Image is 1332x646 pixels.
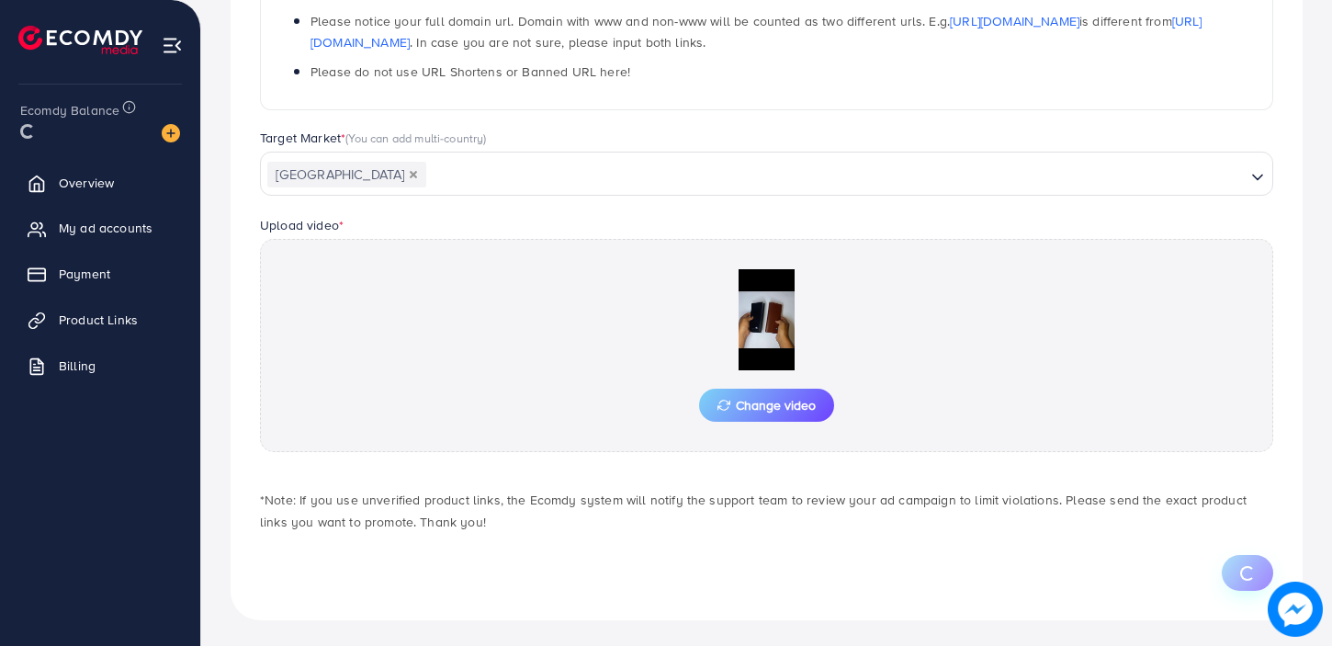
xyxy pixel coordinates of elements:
img: image [1268,582,1323,637]
img: image [162,124,180,142]
span: Please notice your full domain url. Domain with www and non-www will be counted as two different ... [310,12,1202,51]
span: My ad accounts [59,219,152,237]
span: Overview [59,174,114,192]
div: Search for option [260,152,1273,196]
a: Product Links [14,301,186,338]
a: Overview [14,164,186,201]
img: logo [18,26,142,54]
label: Target Market [260,129,487,147]
span: Ecomdy Balance [20,101,119,119]
a: Payment [14,255,186,292]
img: menu [162,35,183,56]
a: Billing [14,347,186,384]
span: Change video [717,399,816,412]
span: Billing [59,357,96,375]
span: Payment [59,265,110,283]
button: Change video [699,389,834,422]
span: (You can add multi-country) [345,130,486,146]
span: Please do not use URL Shortens or Banned URL here! [310,62,630,81]
button: Deselect Pakistan [409,170,418,179]
a: My ad accounts [14,210,186,246]
img: Preview Image [675,269,859,370]
p: *Note: If you use unverified product links, the Ecomdy system will notify the support team to rev... [260,489,1273,533]
span: Product Links [59,311,138,329]
label: Upload video [260,216,344,234]
input: Search for option [428,161,1244,189]
a: [URL][DOMAIN_NAME] [950,12,1079,30]
span: [GEOGRAPHIC_DATA] [267,162,426,187]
